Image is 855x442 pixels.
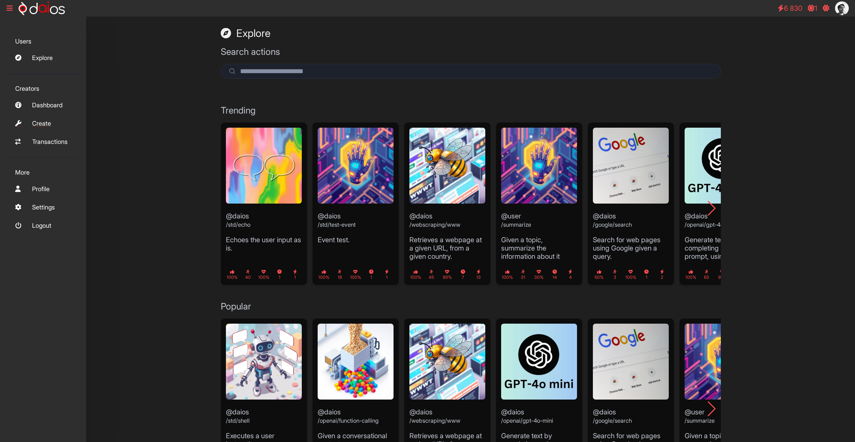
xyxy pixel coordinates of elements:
[226,221,250,228] small: /std/echo
[409,128,485,236] header: @daios
[443,269,452,280] small: 93%
[7,34,79,49] p: Users
[226,324,302,400] img: shell.webp
[221,301,721,312] h3: Popular
[409,221,460,228] small: /webscraping/www
[703,400,721,418] div: Next slide
[685,324,760,400] img: standard-tool.webp
[593,236,669,261] p: Search for web pages using Google given a query.
[685,417,715,424] small: /summarize
[685,236,760,269] p: Generate text by completing a given prompt, using GPT-4o Mini.
[7,81,79,96] p: Creators
[501,221,531,228] small: /summarize
[429,269,434,280] small: 45
[774,1,806,15] a: 6 830
[221,105,721,116] h3: Trending
[501,128,577,204] img: standard-tool.webp
[644,269,649,280] small: 1
[409,324,485,400] img: webscraping.webp
[221,46,721,57] h3: Search actions
[318,324,394,400] img: openai-function-calling.webp
[221,27,721,39] h1: Explore
[502,269,513,280] small: 100%
[318,128,394,236] header: @daios
[685,324,760,432] header: @user
[496,122,582,285] div: 4 / 11
[318,269,329,280] small: 100%
[625,269,636,280] small: 100%
[501,324,577,400] img: openai-gpt-4o-mini.webp
[404,122,490,285] div: 3 / 11
[476,269,481,280] small: 13
[685,128,760,204] img: openai-gpt-4o-mini.webp
[7,134,79,149] a: Transactions
[318,221,356,228] small: /std/test-event
[318,236,394,244] p: Event test.
[595,269,604,280] small: 50%
[593,128,669,204] img: google-search.webp
[553,269,557,280] small: 14
[7,50,79,65] a: Explore
[660,269,664,280] small: 2
[588,122,674,285] div: 5 / 11
[685,269,696,280] small: 100%
[7,181,79,196] a: Profile
[226,128,302,204] img: echo.webp
[277,269,282,280] small: 1
[226,324,302,432] header: @daios
[409,128,485,204] img: webscraping.webp
[245,269,251,280] small: 40
[19,1,65,15] img: logo-neg-h.svg
[593,417,632,424] small: /google/search
[7,165,79,180] p: More
[7,98,79,112] a: Dashboard
[685,221,737,228] small: /openai/gpt-4o-mini
[593,324,669,400] img: google-search.webp
[409,236,485,261] p: Retrieves a webpage at a given URL, from a given country.
[318,324,394,432] header: @daios
[501,236,577,269] p: Given a topic, summarize the information about it found in the web.
[227,269,238,280] small: 100%
[501,128,577,236] header: @user
[593,128,669,236] header: @daios
[318,417,379,424] small: /openai/function-calling
[293,269,297,280] small: 1
[409,417,460,424] small: /webscraping/www
[350,269,361,280] small: 100%
[501,324,577,432] header: @daios
[784,4,802,12] span: 6 830
[7,218,79,233] a: Logout
[835,1,849,15] img: citations
[226,417,250,424] small: /std/shell
[410,269,421,280] small: 100%
[385,269,389,280] small: 1
[593,221,632,228] small: /google/search
[718,269,727,280] small: 96%
[312,122,399,285] div: 2 / 11
[258,269,269,280] small: 100%
[521,269,525,280] small: 31
[613,269,617,280] small: 3
[221,122,307,285] div: 1 / 11
[568,269,572,280] small: 4
[7,200,79,215] a: Settings
[501,417,553,424] small: /openai/gpt-4o-mini
[226,128,302,236] header: @daios
[409,324,485,432] header: @daios
[815,4,817,12] span: 1
[318,128,394,204] img: standard-tool.webp
[7,116,79,131] a: Create
[703,199,721,217] div: Next slide
[226,236,302,252] p: Echoes the user input as is.
[593,324,669,432] header: @daios
[338,269,342,280] small: 18
[685,128,760,236] header: @daios
[534,269,544,280] small: 30%
[679,122,766,285] div: 6 / 11
[804,1,821,15] a: 1
[461,269,465,280] small: 7
[369,269,374,280] small: 1
[704,269,709,280] small: 63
